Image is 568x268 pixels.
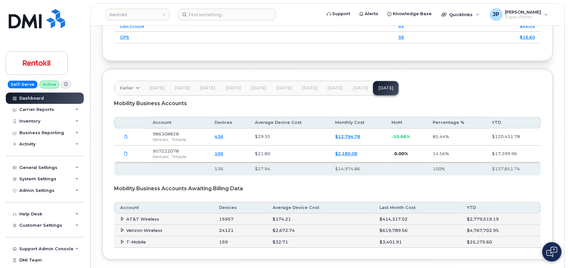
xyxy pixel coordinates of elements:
img: Open chat [546,247,557,257]
span: 986308828 [153,131,179,136]
div: Mobility Business Accounts [114,95,541,112]
span: ... [391,151,394,156]
td: $174.21 [267,213,374,225]
span: Earlier [120,85,133,91]
th: YTD [486,117,541,128]
span: Rentokil, [153,137,169,142]
th: Devices [209,117,249,128]
span: [DATE] [175,85,190,91]
span: Alerts [365,11,378,17]
td: $2,779,519.19 [461,213,541,225]
td: 14.56% [427,145,486,163]
span: 0.00% [394,151,408,156]
a: 436 [215,134,223,139]
a: $16.60 [520,35,535,40]
th: Average Device Cost [267,202,374,213]
span: [PERSON_NAME] [505,9,541,15]
td: 85.44% [427,128,486,145]
td: 15957 [213,213,267,225]
a: Rentokil [105,9,170,20]
a: $12,794.78 [335,134,361,139]
span: [DATE] [353,85,368,91]
td: $25,175.60 [461,236,541,248]
td: $2,672.74 [267,225,374,236]
a: Alerts [355,7,383,20]
span: [DATE] [302,85,317,91]
td: $29.35 [249,128,330,145]
div: Quicklinks [437,8,484,21]
span: 957222078 [153,148,179,154]
td: $32.71 [267,236,374,248]
span: [DATE] [276,85,292,91]
a: GPS [120,35,129,40]
a: Knowledge Base [383,7,436,20]
th: YTD [461,202,541,213]
th: Account [147,117,209,128]
td: $21.80 [249,145,330,163]
span: [DATE] [226,85,241,91]
th: Percentage % [427,117,486,128]
span: [DATE] [200,85,215,91]
th: Monthly Cost [330,117,386,128]
span: [DATE] [149,85,164,91]
th: 536 [209,162,249,175]
th: $27.94 [249,162,330,175]
input: Find something... [178,9,276,20]
div: Jeremy Price [485,8,553,21]
span: TMobile [172,137,186,142]
td: $414,317.02 [374,213,461,225]
span: JP [493,11,499,18]
th: Account [114,202,213,213]
td: 159 [213,236,267,248]
td: $17,399.96 [486,145,541,163]
th: $14,974.86 [330,162,386,175]
span: Knowledge Base [393,11,432,17]
span: [DATE] [251,85,266,91]
span: TMobile [172,154,186,159]
span: AT&T Wireless [126,216,159,222]
th: Devices [213,202,267,213]
span: Support [332,11,350,17]
td: $3,401.91 [374,236,461,248]
a: $2,180.08 [335,151,358,156]
span: [DATE] [327,85,342,91]
a: Support [322,7,355,20]
td: 24121 [213,225,267,236]
div: Mobility Business Accounts Awaiting Billing Data [114,181,541,197]
span: Super Admin [505,15,541,20]
a: Rentokil.986308828.statement-DETAIL-Jul02-Aug012025.pdf [120,131,132,142]
td: $4,767,702.95 [461,225,541,236]
span: T-Mobile [126,239,146,244]
span: Verizon Wireless [126,228,162,233]
span: -10.66% [391,134,410,139]
th: MoM [386,117,427,128]
th: 100% [427,162,486,175]
td: $120,451.78 [486,128,541,145]
a: Rentokil.957222078.statement-DETAIL-Jul02-Aug012025.pdf [120,148,132,159]
a: Earlier [114,81,144,95]
a: 36 [398,35,404,40]
td: $619,789.56 [374,225,461,236]
th: Average Device Cost [249,117,330,128]
th: Last Month Cost [374,202,461,213]
th: $137,851.74 [486,162,541,175]
span: Rentokil, [153,154,169,159]
a: 100 [215,151,223,156]
span: Quicklinks [449,12,473,17]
